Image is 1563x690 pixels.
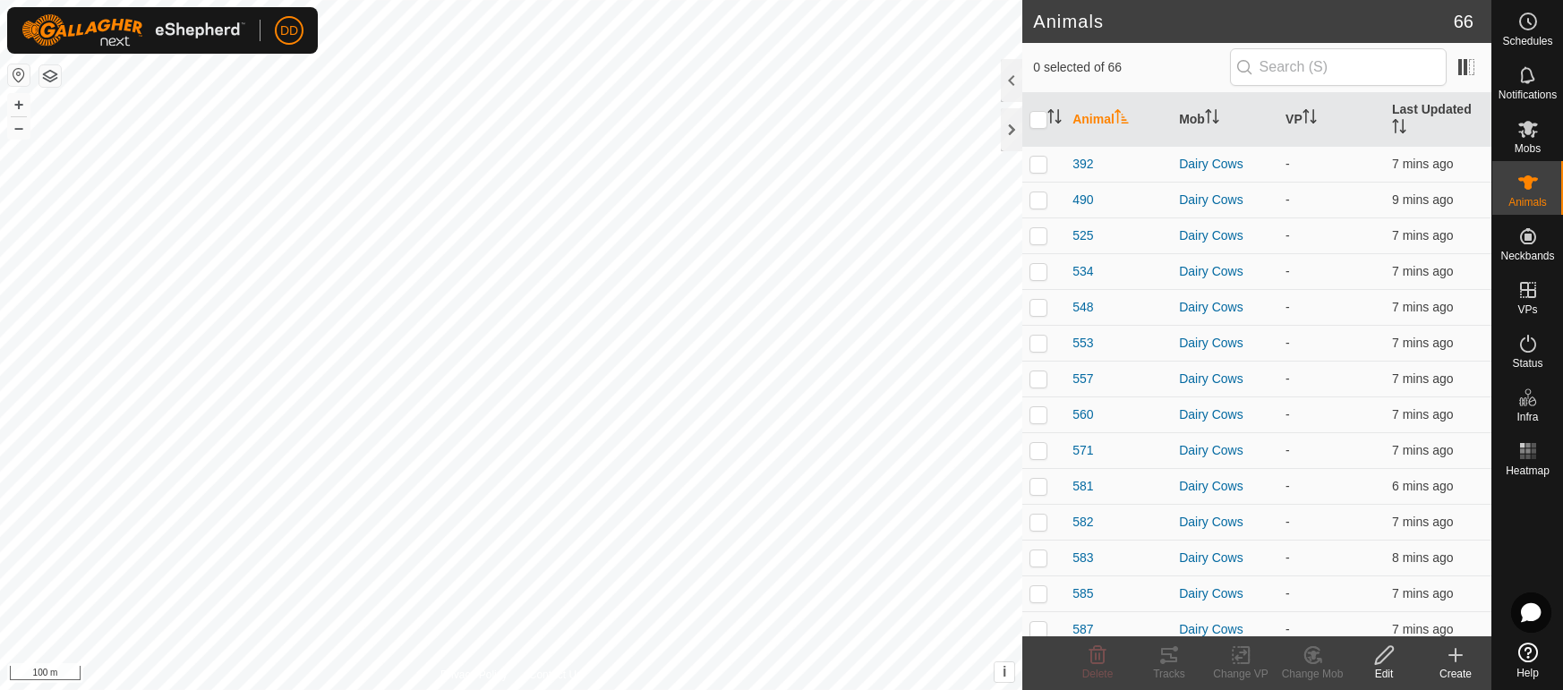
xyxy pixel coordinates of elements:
[1512,358,1542,369] span: Status
[1179,334,1271,353] div: Dairy Cows
[1506,465,1550,476] span: Heatmap
[1508,197,1547,208] span: Animals
[1500,251,1554,261] span: Neckbands
[1285,479,1290,493] app-display-virtual-paddock-transition: -
[1285,336,1290,350] app-display-virtual-paddock-transition: -
[1072,549,1093,567] span: 583
[1392,622,1453,636] span: 17 Aug 2025, 1:03 pm
[1385,93,1491,147] th: Last Updated
[1454,8,1473,35] span: 66
[1392,300,1453,314] span: 17 Aug 2025, 1:03 pm
[8,117,30,139] button: –
[1205,112,1219,126] p-sorticon: Activate to sort
[1285,157,1290,171] app-display-virtual-paddock-transition: -
[1392,228,1453,243] span: 17 Aug 2025, 1:03 pm
[1172,93,1278,147] th: Mob
[1179,405,1271,424] div: Dairy Cows
[1392,443,1453,457] span: 17 Aug 2025, 1:03 pm
[1302,112,1317,126] p-sorticon: Activate to sort
[1179,370,1271,388] div: Dairy Cows
[440,667,508,683] a: Privacy Policy
[1072,513,1093,532] span: 582
[8,64,30,86] button: Reset Map
[1392,407,1453,422] span: 17 Aug 2025, 1:03 pm
[1072,226,1093,245] span: 525
[1179,513,1271,532] div: Dairy Cows
[1392,122,1406,136] p-sorticon: Activate to sort
[1285,515,1290,529] app-display-virtual-paddock-transition: -
[1392,479,1453,493] span: 17 Aug 2025, 1:03 pm
[1492,635,1563,686] a: Help
[280,21,298,40] span: DD
[1179,549,1271,567] div: Dairy Cows
[1392,550,1453,565] span: 17 Aug 2025, 1:02 pm
[1179,262,1271,281] div: Dairy Cows
[1003,664,1006,679] span: i
[1179,191,1271,209] div: Dairy Cows
[1499,89,1557,100] span: Notifications
[1517,304,1537,315] span: VPs
[1072,334,1093,353] span: 553
[1072,370,1093,388] span: 557
[1285,407,1290,422] app-display-virtual-paddock-transition: -
[1033,58,1229,77] span: 0 selected of 66
[1072,441,1093,460] span: 571
[1285,371,1290,386] app-display-virtual-paddock-transition: -
[1047,112,1062,126] p-sorticon: Activate to sort
[1515,143,1541,154] span: Mobs
[1420,666,1491,682] div: Create
[1082,668,1114,680] span: Delete
[1072,477,1093,496] span: 581
[1392,192,1453,207] span: 17 Aug 2025, 1:01 pm
[1133,666,1205,682] div: Tracks
[39,65,61,87] button: Map Layers
[1065,93,1172,147] th: Animal
[1115,112,1129,126] p-sorticon: Activate to sort
[1205,666,1277,682] div: Change VP
[1072,262,1093,281] span: 534
[1392,515,1453,529] span: 17 Aug 2025, 1:02 pm
[1392,157,1453,171] span: 17 Aug 2025, 1:03 pm
[1179,441,1271,460] div: Dairy Cows
[1392,371,1453,386] span: 17 Aug 2025, 1:03 pm
[21,14,245,47] img: Gallagher Logo
[1392,264,1453,278] span: 17 Aug 2025, 1:03 pm
[1072,298,1093,317] span: 548
[1285,586,1290,601] app-display-virtual-paddock-transition: -
[1033,11,1454,32] h2: Animals
[1285,443,1290,457] app-display-virtual-paddock-transition: -
[1502,36,1552,47] span: Schedules
[1285,192,1290,207] app-display-virtual-paddock-transition: -
[1072,155,1093,174] span: 392
[529,667,582,683] a: Contact Us
[1516,668,1539,678] span: Help
[1072,620,1093,639] span: 587
[1072,584,1093,603] span: 585
[1392,586,1453,601] span: 17 Aug 2025, 1:03 pm
[995,662,1014,682] button: i
[1072,191,1093,209] span: 490
[1230,48,1447,86] input: Search (S)
[1179,620,1271,639] div: Dairy Cows
[8,94,30,115] button: +
[1179,226,1271,245] div: Dairy Cows
[1285,300,1290,314] app-display-virtual-paddock-transition: -
[1179,298,1271,317] div: Dairy Cows
[1285,264,1290,278] app-display-virtual-paddock-transition: -
[1285,550,1290,565] app-display-virtual-paddock-transition: -
[1179,584,1271,603] div: Dairy Cows
[1179,155,1271,174] div: Dairy Cows
[1516,412,1538,422] span: Infra
[1278,93,1385,147] th: VP
[1392,336,1453,350] span: 17 Aug 2025, 1:03 pm
[1179,477,1271,496] div: Dairy Cows
[1072,405,1093,424] span: 560
[1285,228,1290,243] app-display-virtual-paddock-transition: -
[1285,622,1290,636] app-display-virtual-paddock-transition: -
[1348,666,1420,682] div: Edit
[1277,666,1348,682] div: Change Mob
